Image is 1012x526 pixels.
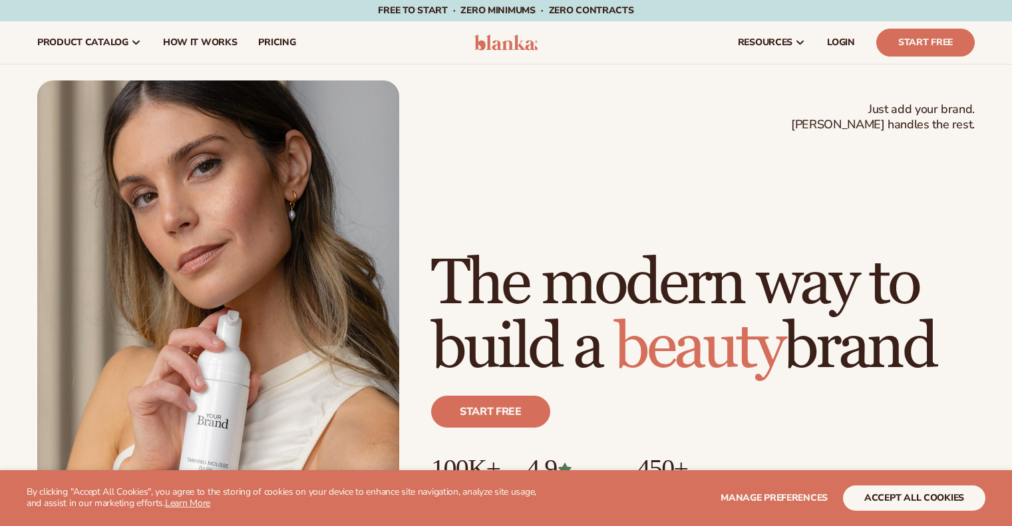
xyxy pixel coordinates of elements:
[163,37,238,48] span: How It Works
[791,102,975,133] span: Just add your brand. [PERSON_NAME] handles the rest.
[876,29,975,57] a: Start Free
[474,35,538,51] img: logo
[614,309,783,386] span: beauty
[827,37,855,48] span: LOGIN
[816,21,866,64] a: LOGIN
[378,4,633,17] span: Free to start · ZERO minimums · ZERO contracts
[431,396,550,428] a: Start free
[526,454,610,483] p: 4.9
[37,37,128,48] span: product catalog
[431,252,975,380] h1: The modern way to build a brand
[165,497,210,509] a: Learn More
[248,21,306,64] a: pricing
[152,21,248,64] a: How It Works
[738,37,792,48] span: resources
[843,485,985,511] button: accept all cookies
[27,21,152,64] a: product catalog
[721,491,828,504] span: Manage preferences
[727,21,816,64] a: resources
[721,485,828,511] button: Manage preferences
[27,487,552,509] p: By clicking "Accept All Cookies", you agree to the storing of cookies on your device to enhance s...
[431,454,500,483] p: 100K+
[637,454,737,483] p: 450+
[258,37,295,48] span: pricing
